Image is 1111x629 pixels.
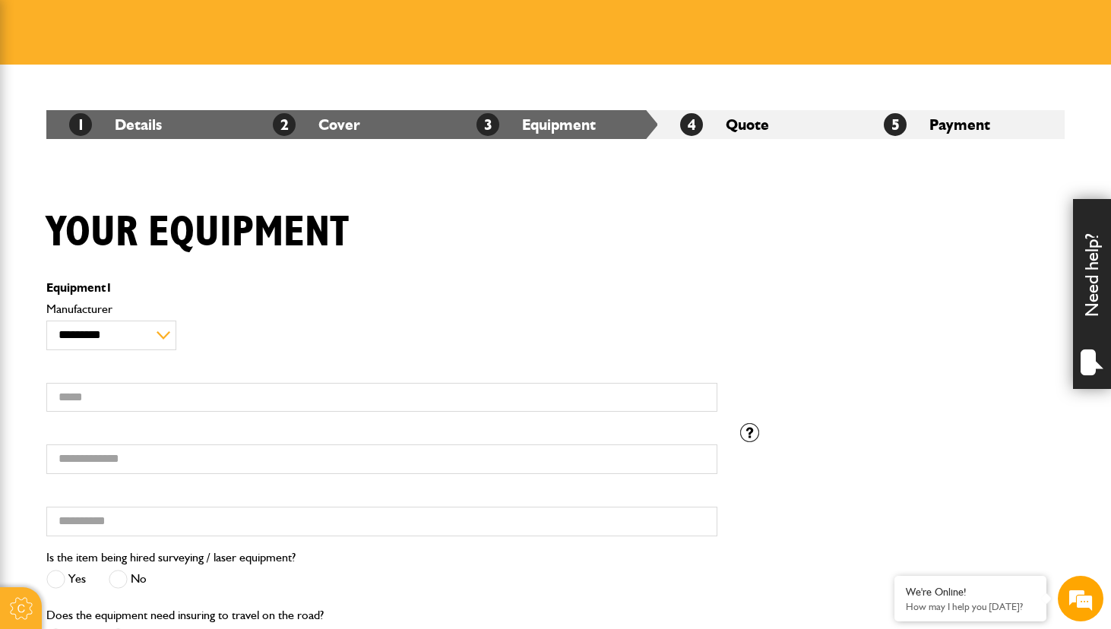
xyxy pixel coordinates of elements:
p: Equipment [46,282,717,294]
span: 5 [884,113,907,136]
label: Yes [46,570,86,589]
li: Equipment [454,110,657,139]
a: 1Details [69,115,162,134]
li: Payment [861,110,1065,139]
label: No [109,570,147,589]
span: 3 [476,113,499,136]
span: 4 [680,113,703,136]
label: Manufacturer [46,303,717,315]
div: Need help? [1073,199,1111,389]
span: 2 [273,113,296,136]
a: 2Cover [273,115,360,134]
span: 1 [69,113,92,136]
label: Does the equipment need insuring to travel on the road? [46,609,324,621]
label: Is the item being hired surveying / laser equipment? [46,552,296,564]
h1: Your equipment [46,207,349,258]
li: Quote [657,110,861,139]
span: 1 [106,280,112,295]
div: We're Online! [906,586,1035,599]
p: How may I help you today? [906,601,1035,612]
